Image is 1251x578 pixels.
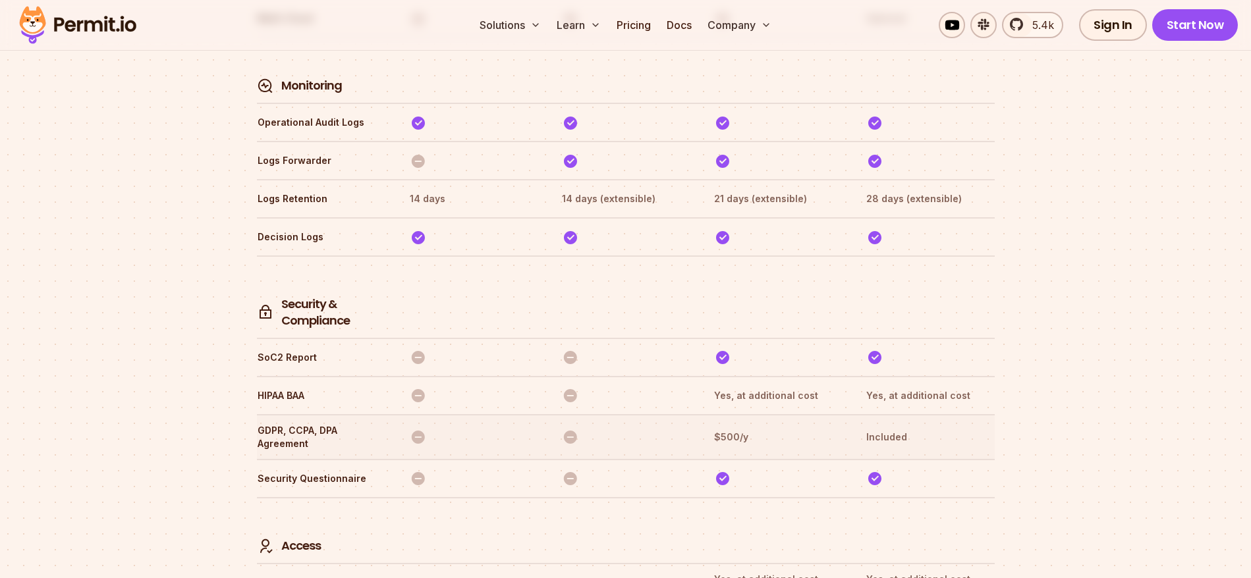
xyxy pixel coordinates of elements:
[474,12,546,38] button: Solutions
[702,12,777,38] button: Company
[866,423,994,451] th: Included
[551,12,606,38] button: Learn
[257,423,385,451] th: GDPR, CCPA, DPA Agreement
[258,78,273,94] img: Monitoring
[713,188,842,209] th: 21 days (extensible)
[409,188,538,209] th: 14 days
[713,423,842,451] th: $500/y
[281,296,385,329] h4: Security & Compliance
[258,538,273,554] img: Access
[13,3,142,47] img: Permit logo
[257,347,385,368] th: SoC2 Report
[1152,9,1238,41] a: Start Now
[1024,17,1054,33] span: 5.4k
[257,385,385,406] th: HIPAA BAA
[713,385,842,406] th: Yes, at additional cost
[866,188,994,209] th: 28 days (extensible)
[257,112,385,133] th: Operational Audit Logs
[561,188,690,209] th: 14 days (extensible)
[258,304,273,321] img: Security & Compliance
[281,78,342,94] h4: Monitoring
[281,538,321,554] h4: Access
[611,12,656,38] a: Pricing
[257,226,385,248] th: Decision Logs
[257,150,385,171] th: Logs Forwarder
[257,468,385,489] th: Security Questionnaire
[1002,12,1063,38] a: 5.4k
[661,12,697,38] a: Docs
[866,385,994,406] th: Yes, at additional cost
[257,188,385,209] th: Logs Retention
[1079,9,1147,41] a: Sign In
